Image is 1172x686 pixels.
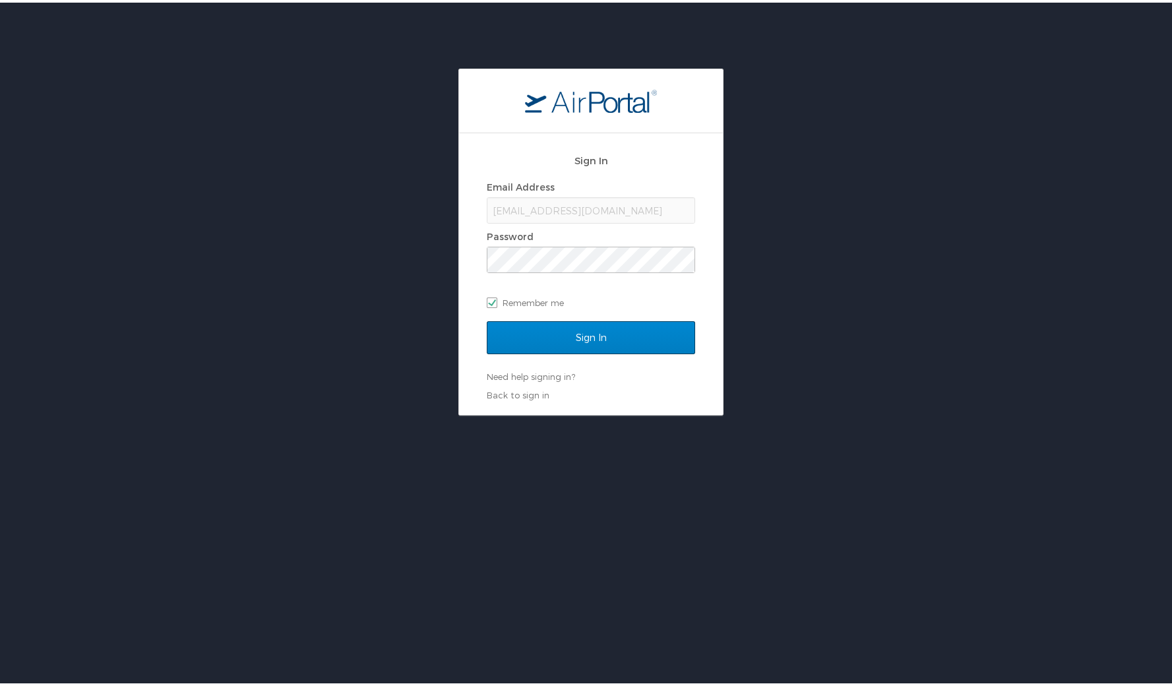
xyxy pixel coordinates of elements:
a: Need help signing in? [487,369,575,379]
label: Password [487,228,534,239]
img: logo [525,86,657,110]
label: Email Address [487,179,555,190]
h2: Sign In [487,150,695,166]
label: Remember me [487,290,695,310]
input: Sign In [487,319,695,352]
a: Back to sign in [487,387,549,398]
